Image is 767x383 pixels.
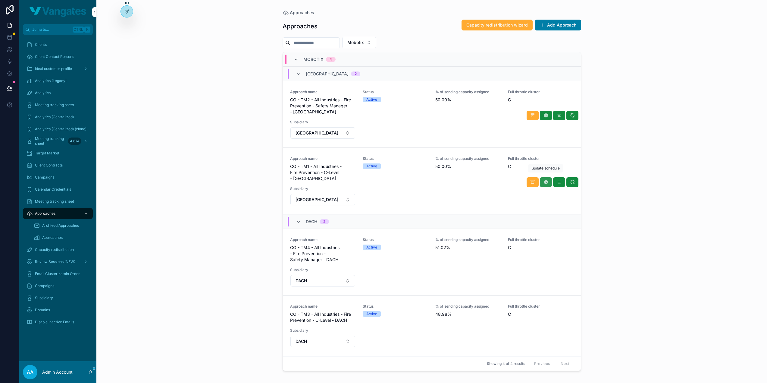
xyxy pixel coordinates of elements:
[27,369,33,376] span: AA
[290,267,355,272] span: Subsidiary
[508,90,573,94] span: Full throttle cluster
[42,369,73,375] p: Admin Account
[35,66,72,71] span: Ideal customer profile
[283,296,581,356] a: Approach nameCO - TM3 - All Industries - Fire Prevention - C-Level - DACHStatusActive% of sending...
[23,208,93,219] a: Approaches
[435,163,501,169] span: 50.00%
[290,245,355,263] span: CO - TM4 - All Industries - Fire Prevention - Safety Manager - DACH
[19,35,96,335] div: scrollable content
[306,219,317,225] span: DACH
[30,220,93,231] a: Archived Approaches
[487,361,525,366] span: Showing 4 of 4 results
[363,304,428,309] span: Status
[23,39,93,50] a: Clients
[355,71,357,76] div: 2
[23,75,93,86] a: Analytics (Legacy)
[23,244,93,255] a: Capacity redistribution
[290,194,355,205] button: Select Button
[435,311,501,317] span: 48.98%
[23,280,93,291] a: Campaigns
[23,124,93,135] a: Analytics (Centralized) (clone)
[23,148,93,159] a: Target Market
[35,103,74,107] span: Meeting tracking sheet
[35,259,75,264] span: Review Sessions (NEW)
[23,136,93,147] a: Meeting tracking sheet4.674
[23,63,93,74] a: Ideal customer profile
[290,163,355,182] span: CO - TM1 - All Industries - Fire Prevention - C-Level - [GEOGRAPHIC_DATA]
[290,156,355,161] span: Approach name
[30,7,86,17] img: App logo
[35,320,74,324] span: Disable Inactive Emails
[35,187,71,192] span: Calendar Credentials
[296,338,307,344] span: DACH
[290,311,355,323] span: CO - TM3 - All Industries - Fire Prevention - C-Level - DACH
[35,211,55,216] span: Approaches
[296,278,307,284] span: DACH
[290,328,355,333] span: Subsidiary
[35,90,51,95] span: Analytics
[23,256,93,267] a: Review Sessions (NEW)
[35,136,66,146] span: Meeting tracking sheet
[35,54,74,59] span: Client Contact Persons
[508,245,573,251] span: C
[508,156,573,161] span: Full throttle cluster
[290,186,355,191] span: Subsidiary
[342,37,376,48] button: Select Button
[290,237,355,242] span: Approach name
[508,163,573,169] span: C
[35,296,53,300] span: Subsidiary
[296,130,338,136] span: [GEOGRAPHIC_DATA]
[290,275,355,286] button: Select Button
[535,20,581,30] button: Add Approach
[35,199,74,204] span: Meeting tracking sheet
[23,196,93,207] a: Meeting tracking sheet
[23,24,93,35] button: Jump to...CtrlK
[23,317,93,328] a: Disable Inactive Emails
[290,10,314,16] span: Approaches
[35,78,67,83] span: Analytics (Legacy)
[290,120,355,125] span: Subsidiary
[283,229,581,296] a: Approach nameCO - TM4 - All Industries - Fire Prevention - Safety Manager - DACHStatusActive% of ...
[435,304,501,309] span: % of sending capacity assigned
[23,87,93,98] a: Analytics
[508,304,573,309] span: Full throttle cluster
[35,247,74,252] span: Capacity redistribution
[23,51,93,62] a: Client Contact Persons
[35,283,54,288] span: Campaigns
[35,151,59,156] span: Target Market
[283,148,581,214] a: Approach nameCO - TM1 - All Industries - Fire Prevention - C-Level - [GEOGRAPHIC_DATA]StatusActiv...
[508,97,573,103] span: C
[435,245,501,251] span: 51.02%
[466,22,528,28] span: Capacity redistribution wizard
[32,27,70,32] span: Jump to...
[23,172,93,183] a: Campaigns
[363,156,428,161] span: Status
[306,71,349,77] span: [GEOGRAPHIC_DATA]
[35,115,74,119] span: Analytics (Centralized)
[462,20,533,30] button: Capacity redistribution wizard
[323,219,325,224] div: 2
[330,57,332,62] div: 4
[85,27,90,32] span: K
[290,336,355,347] button: Select Button
[366,245,377,250] div: Active
[290,127,355,139] button: Select Button
[435,156,501,161] span: % of sending capacity assigned
[30,232,93,243] a: Approaches
[303,56,324,62] span: MOBOTIX
[283,10,314,16] a: Approaches
[508,311,573,317] span: C
[435,90,501,94] span: % of sending capacity assigned
[366,311,377,317] div: Active
[73,27,84,33] span: Ctrl
[347,40,364,46] span: Mobotix
[296,197,338,203] span: [GEOGRAPHIC_DATA]
[366,97,377,102] div: Active
[68,138,81,145] div: 4.674
[435,237,501,242] span: % of sending capacity assigned
[366,163,377,169] div: Active
[532,166,560,170] span: update schedule
[23,100,93,110] a: Meeting tracking sheet
[363,90,428,94] span: Status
